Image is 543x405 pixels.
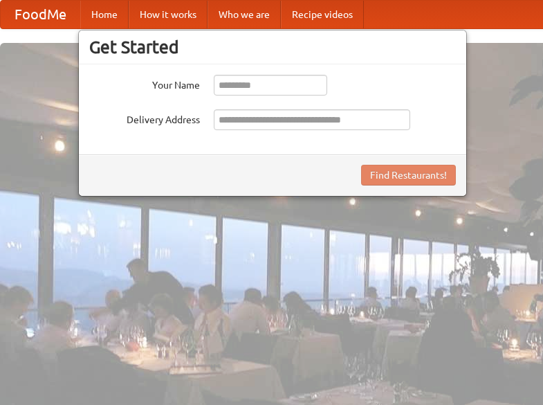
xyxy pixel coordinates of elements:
[129,1,208,28] a: How it works
[89,37,456,57] h3: Get Started
[1,1,80,28] a: FoodMe
[89,75,200,92] label: Your Name
[89,109,200,127] label: Delivery Address
[208,1,281,28] a: Who we are
[361,165,456,186] button: Find Restaurants!
[80,1,129,28] a: Home
[281,1,364,28] a: Recipe videos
